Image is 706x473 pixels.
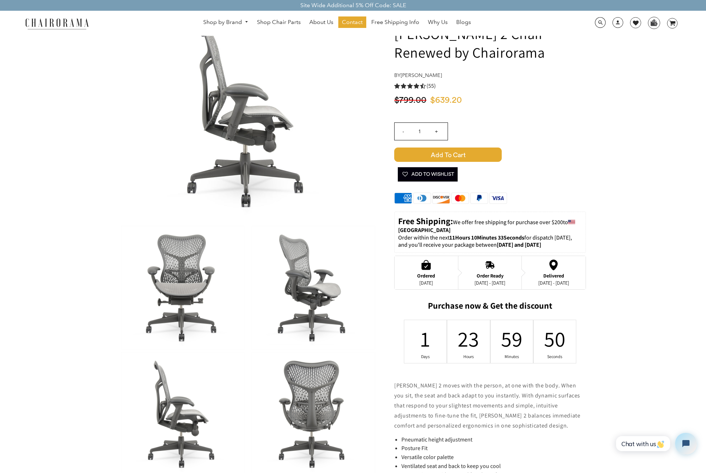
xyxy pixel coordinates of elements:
span: About Us [309,19,333,26]
span: Ventilated seat and back to keep you cool [401,462,501,470]
button: Add To Wishlist [398,167,458,182]
span: Shop Chair Parts [257,19,301,26]
span: Why Us [428,19,448,26]
strong: [GEOGRAPHIC_DATA] [398,226,450,234]
a: Why Us [424,16,451,28]
div: Minutes [507,354,516,359]
a: About Us [306,16,337,28]
iframe: Tidio Chat [608,427,703,460]
span: Versatile color palette [401,453,454,461]
div: Delivered [538,273,569,279]
h4: by [394,72,586,78]
span: 11Hours 10Minutes 33Seconds [449,234,524,241]
a: Shop by Brand [200,17,252,28]
span: $799.00 [394,96,426,105]
div: 23 [464,325,473,353]
img: Herman Miller Mirra 2 Chair Renewed by Chairorama - chairorama [252,226,375,349]
span: [PERSON_NAME] 2 moves with the person, at one with the body. When you sit, the seat and back adap... [394,382,581,429]
div: Days [421,354,430,359]
input: - [395,123,412,140]
span: Blogs [456,19,471,26]
img: WhatsApp_Image_2024-07-12_at_16.23.01.webp [648,17,659,28]
div: 50 [550,325,559,353]
a: [PERSON_NAME] [401,72,442,78]
div: Ordered [417,273,435,279]
img: chairorama [21,17,93,30]
span: We offer free shipping for purchase over $200 [453,218,563,226]
div: Order Ready [474,273,505,279]
span: Posture Fit [401,444,428,452]
img: DSC_0740_grande.jpg [141,6,356,221]
a: Shop Chair Parts [253,16,304,28]
span: Add to Cart [394,148,502,162]
img: Herman Miller Mirra 2 Chair Renewed by Chairorama - chairorama [121,226,244,349]
div: 59 [507,325,516,353]
div: [DATE] [417,280,435,286]
p: to [398,216,582,234]
strong: [DATE] and [DATE] [497,241,541,248]
span: Pneumatic height adjustment [401,436,472,443]
span: (55) [426,82,436,90]
a: Blogs [453,16,474,28]
div: Seconds [550,354,559,359]
span: Add To Wishlist [401,167,454,182]
h2: Purchase now & Get the discount [394,300,586,314]
span: $639.20 [430,96,462,105]
span: Free Shipping Info [371,19,419,26]
span: Contact [342,19,363,26]
div: 1 [421,325,430,353]
strong: Free Shipping: [398,215,453,227]
button: Add to Cart [394,148,586,162]
a: Free Shipping Info [368,16,423,28]
p: Order within the next for dispatch [DATE], and you'll receive your package between [398,234,582,249]
a: 4.5 rating (55 votes) [394,82,586,90]
div: [DATE] - [DATE] [538,280,569,286]
h1: [PERSON_NAME] 2 Chair Renewed by Chairorama [394,24,586,62]
div: Hours [464,354,473,359]
div: [DATE] - [DATE] [474,280,505,286]
input: + [428,123,445,140]
nav: DesktopNavigation [123,16,551,30]
a: Contact [338,16,366,28]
